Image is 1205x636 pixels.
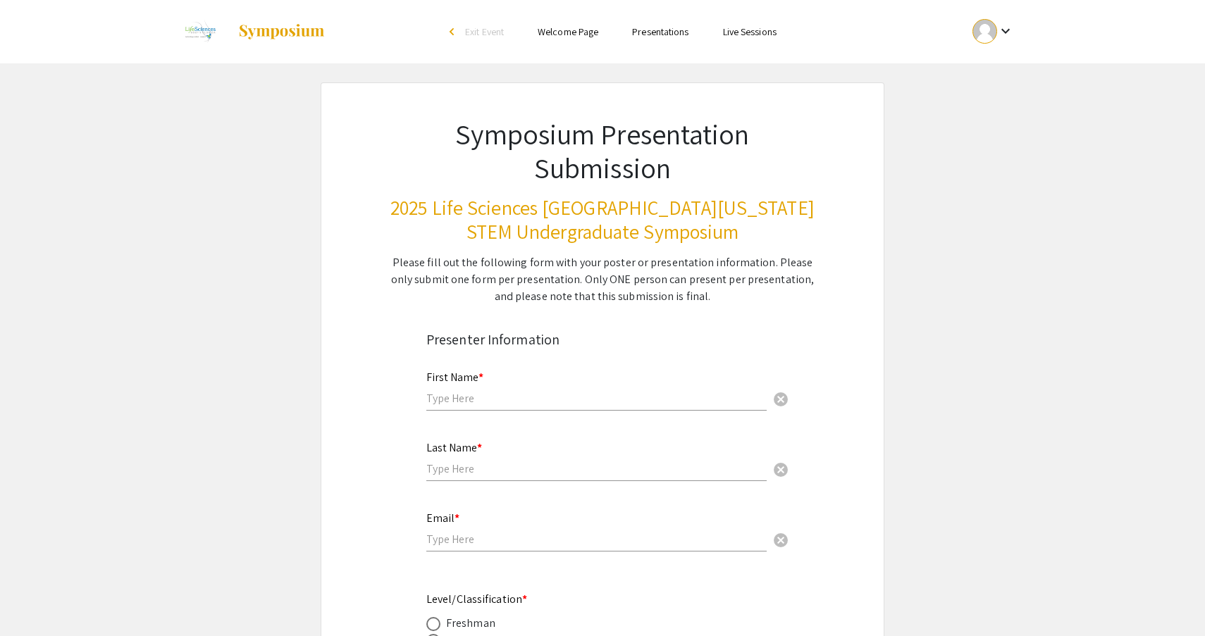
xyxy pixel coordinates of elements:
input: Type Here [426,391,767,406]
div: Freshman [446,615,495,632]
span: cancel [772,391,789,408]
button: Clear [767,454,795,482]
mat-icon: Expand account dropdown [997,23,1014,39]
span: cancel [772,461,789,478]
mat-label: Last Name [426,440,482,455]
span: Exit Event [465,25,504,38]
img: 2025 Life Sciences South Florida STEM Undergraduate Symposium [176,14,223,49]
mat-label: Email [426,511,459,525]
iframe: Chat [11,573,60,625]
input: Type Here [426,532,767,547]
input: Type Here [426,461,767,476]
a: Welcome Page [538,25,598,38]
button: Clear [767,385,795,413]
button: Clear [767,525,795,553]
div: arrow_back_ios [450,27,458,36]
a: Live Sessions [723,25,777,38]
span: cancel [772,532,789,549]
a: Presentations [632,25,688,38]
img: Symposium by ForagerOne [237,23,326,40]
mat-label: Level/Classification [426,592,527,606]
h3: 2025 Life Sciences [GEOGRAPHIC_DATA][US_STATE] STEM Undergraduate Symposium [390,196,815,243]
h1: Symposium Presentation Submission [390,117,815,185]
div: Please fill out the following form with your poster or presentation information. Please only subm... [390,254,815,305]
a: 2025 Life Sciences South Florida STEM Undergraduate Symposium [176,14,326,49]
div: Presenter Information [426,329,779,350]
mat-label: First Name [426,370,483,385]
button: Expand account dropdown [958,15,1029,47]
